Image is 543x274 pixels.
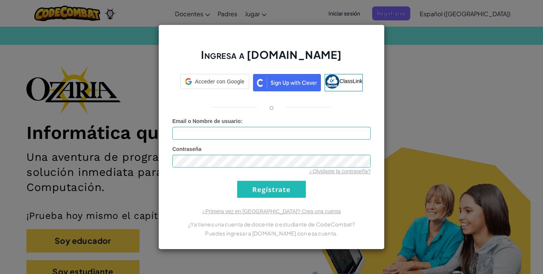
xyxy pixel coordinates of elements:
[180,74,249,91] a: Acceder con Google
[180,74,249,89] div: Acceder con Google
[309,168,371,174] a: ¿Olvidaste la contraseña?
[172,220,371,229] p: ¿Ya tienes una cuenta de docente o estudiante de CodeCombat?
[172,48,371,69] h2: Ingresa a [DOMAIN_NAME]
[195,78,244,85] span: Acceder con Google
[325,74,339,89] img: classlink-logo-small.png
[172,118,241,124] span: Email o Nombre de usuario
[253,74,321,91] img: clever_sso_button@2x.png
[202,208,341,214] a: ¿Primera vez en [GEOGRAPHIC_DATA]? Crea una cuenta
[172,117,242,125] label: :
[339,78,362,84] span: ClassLink
[237,181,306,198] input: Regístrate
[172,146,201,152] span: Contraseña
[172,229,371,238] p: Puedes ingresar a [DOMAIN_NAME] con esa cuenta.
[269,103,274,112] p: o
